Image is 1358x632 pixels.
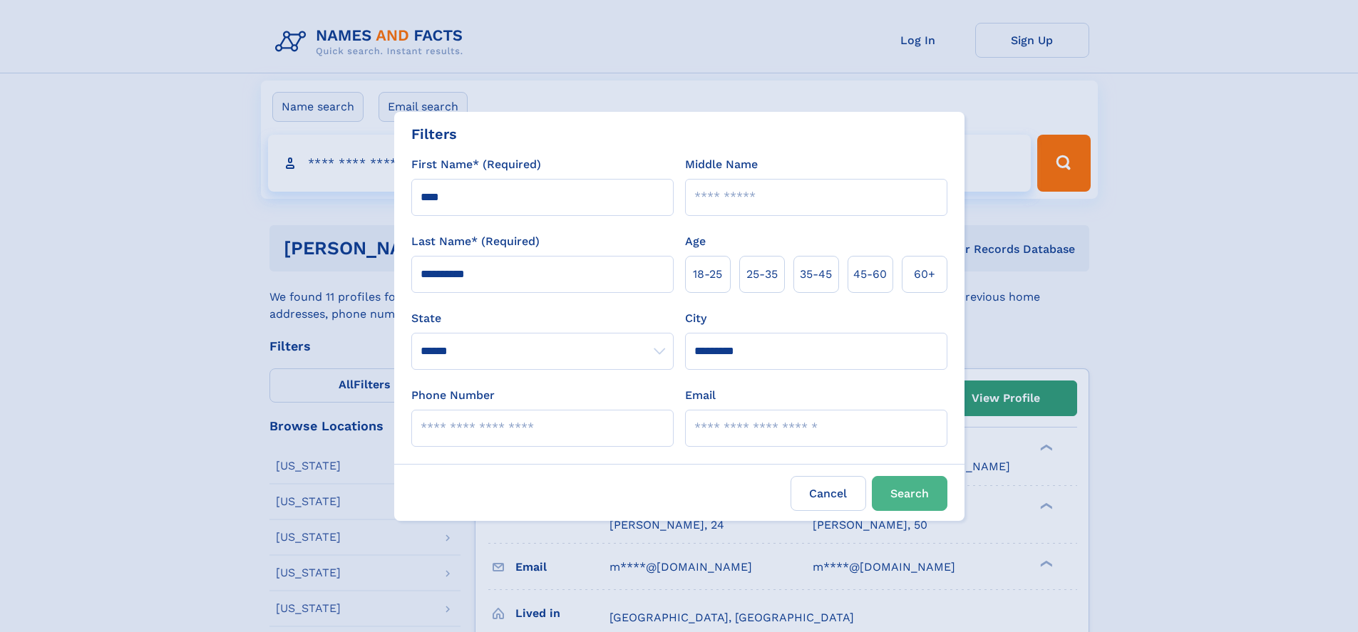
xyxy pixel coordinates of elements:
[853,266,887,283] span: 45‑60
[411,123,457,145] div: Filters
[685,233,706,250] label: Age
[872,476,947,511] button: Search
[411,233,540,250] label: Last Name* (Required)
[746,266,778,283] span: 25‑35
[411,156,541,173] label: First Name* (Required)
[693,266,722,283] span: 18‑25
[685,387,716,404] label: Email
[800,266,832,283] span: 35‑45
[914,266,935,283] span: 60+
[411,310,674,327] label: State
[411,387,495,404] label: Phone Number
[685,310,706,327] label: City
[685,156,758,173] label: Middle Name
[791,476,866,511] label: Cancel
